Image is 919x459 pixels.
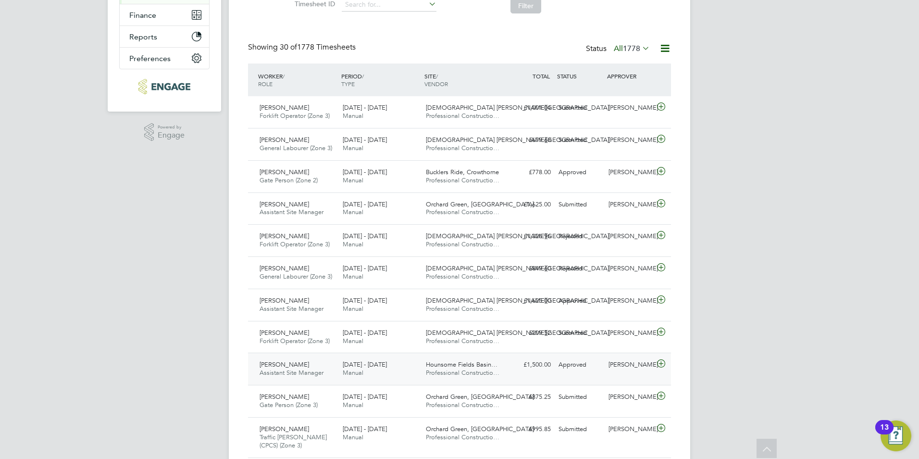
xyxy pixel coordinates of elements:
span: Bucklers Ride, Crowthorne [426,168,499,176]
div: SITE [422,67,505,92]
div: Submitted [555,100,605,116]
span: Forklift Operator (Zone 3) [260,240,330,248]
span: Assistant Site Manager [260,208,323,216]
span: Professional Constructio… [426,272,499,280]
div: [PERSON_NAME] [605,229,655,244]
div: £1,001.04 [505,100,555,116]
span: Manual [343,112,363,120]
span: Professional Constructio… [426,305,499,313]
div: £995.85 [505,421,555,437]
span: Manual [343,144,363,152]
span: Professional Constructio… [426,401,499,409]
span: [DATE] - [DATE] [343,393,387,401]
div: APPROVER [605,67,655,85]
span: [PERSON_NAME] [260,360,309,369]
span: 1778 [623,44,640,53]
div: Submitted [555,421,605,437]
span: [DATE] - [DATE] [343,168,387,176]
span: [PERSON_NAME] [260,136,309,144]
span: [PERSON_NAME] [260,296,309,305]
span: [PERSON_NAME] [260,232,309,240]
span: Gate Person (Zone 2) [260,176,318,184]
div: Status [586,42,652,56]
span: TOTAL [533,72,550,80]
span: / [362,72,364,80]
span: Powered by [158,123,185,131]
button: Reports [120,26,209,47]
span: [DATE] - [DATE] [343,232,387,240]
div: £849.60 [505,261,555,277]
span: Gate Person (Zone 3) [260,401,318,409]
div: STATUS [555,67,605,85]
span: Manual [343,272,363,280]
span: Professional Constructio… [426,112,499,120]
span: / [436,72,438,80]
span: [PERSON_NAME] [260,425,309,433]
span: Reports [129,32,157,41]
div: £778.00 [505,165,555,180]
div: Showing [248,42,358,52]
span: [PERSON_NAME] [260,264,309,272]
span: [DEMOGRAPHIC_DATA] [PERSON_NAME][GEOGRAPHIC_DATA] [426,103,609,112]
span: Assistant Site Manager [260,305,323,313]
span: Assistant Site Manager [260,369,323,377]
span: General Labourer (Zone 3) [260,144,332,152]
button: Preferences [120,48,209,69]
a: Go to home page [119,79,210,94]
div: 13 [880,427,889,440]
span: [DATE] - [DATE] [343,136,387,144]
span: Manual [343,305,363,313]
span: [DATE] - [DATE] [343,103,387,112]
span: [PERSON_NAME] [260,103,309,112]
span: Orchard Green, [GEOGRAPHIC_DATA] [426,425,534,433]
span: [PERSON_NAME] [260,200,309,208]
div: Submitted [555,325,605,341]
div: Approved [555,357,605,373]
span: 1778 Timesheets [280,42,356,52]
span: Manual [343,369,363,377]
div: [PERSON_NAME] [605,325,655,341]
div: £679.68 [505,132,555,148]
span: 30 of [280,42,297,52]
span: [PERSON_NAME] [260,329,309,337]
div: [PERSON_NAME] [605,197,655,213]
div: WORKER [256,67,339,92]
div: £1,326.96 [505,229,555,244]
div: Approved [555,165,605,180]
span: Traffic [PERSON_NAME] (CPCS) (Zone 3) [260,433,327,449]
span: [DATE] - [DATE] [343,264,387,272]
button: Finance [120,4,209,25]
span: Professional Constructio… [426,208,499,216]
span: [DEMOGRAPHIC_DATA] [PERSON_NAME][GEOGRAPHIC_DATA] [426,136,609,144]
span: VENDOR [424,80,448,88]
span: General Labourer (Zone 3) [260,272,332,280]
span: Professional Constructio… [426,369,499,377]
a: Powered byEngage [144,123,185,141]
div: Submitted [555,132,605,148]
span: [DEMOGRAPHIC_DATA] [PERSON_NAME][GEOGRAPHIC_DATA] [426,296,609,305]
span: [DATE] - [DATE] [343,360,387,369]
span: Hounsome Fields Basin… [426,360,497,369]
div: Submitted [555,389,605,405]
span: Finance [129,11,156,20]
span: Forklift Operator (Zone 3) [260,337,330,345]
span: [DATE] - [DATE] [343,296,387,305]
span: Professional Constructio… [426,240,499,248]
span: Orchard Green, [GEOGRAPHIC_DATA] [426,393,534,401]
span: [PERSON_NAME] [260,393,309,401]
div: £875.25 [505,389,555,405]
div: Approved [555,293,605,309]
div: Submitted [555,197,605,213]
span: TYPE [341,80,355,88]
span: Forklift Operator (Zone 3) [260,112,330,120]
div: [PERSON_NAME] [605,357,655,373]
span: Orchard Green, [GEOGRAPHIC_DATA] [426,200,534,208]
div: Rejected [555,261,605,277]
span: Professional Constructio… [426,144,499,152]
img: pcrnet-logo-retina.png [138,79,190,94]
span: [DEMOGRAPHIC_DATA] [PERSON_NAME][GEOGRAPHIC_DATA] [426,232,609,240]
span: ROLE [258,80,273,88]
div: PERIOD [339,67,422,92]
span: Manual [343,337,363,345]
div: £1,625.00 [505,197,555,213]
